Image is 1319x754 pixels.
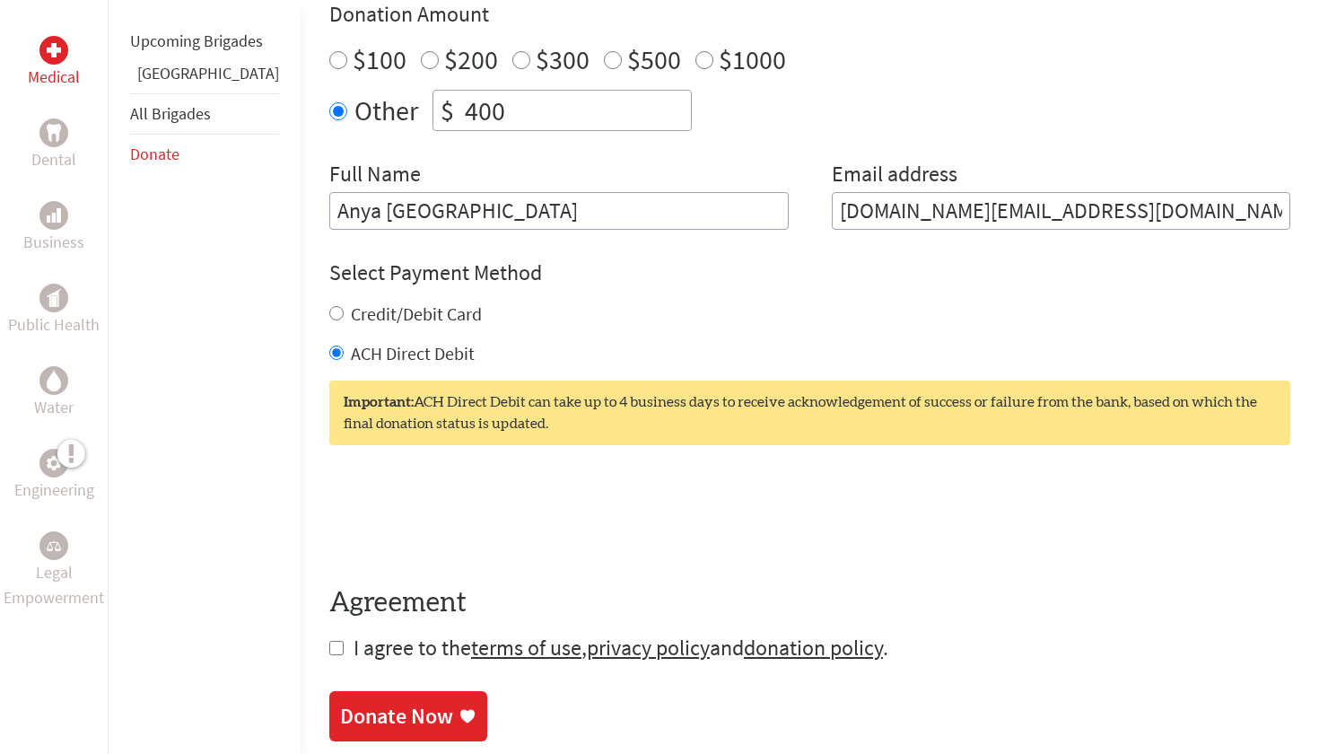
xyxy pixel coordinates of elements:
p: Water [34,395,74,420]
h4: Agreement [329,587,1290,619]
input: Enter Amount [461,91,691,130]
div: Business [39,201,68,230]
label: Email address [832,160,957,192]
div: Donate Now [340,702,453,731]
a: All Brigades [130,103,211,124]
img: Engineering [47,456,61,470]
a: Public HealthPublic Health [8,284,100,338]
p: Engineering [14,478,94,503]
div: Public Health [39,284,68,312]
iframe: reCAPTCHA [329,481,602,551]
li: Donate [130,135,279,174]
p: Medical [28,65,80,90]
label: Full Name [329,160,421,192]
li: Panama [130,61,279,93]
p: Legal Empowerment [4,560,104,610]
a: terms of use [471,634,581,662]
a: MedicalMedical [28,36,80,90]
label: $500 [627,42,681,76]
div: Water [39,366,68,395]
p: Business [23,230,84,255]
a: WaterWater [34,366,74,420]
strong: Important: [344,395,414,409]
img: Water [47,370,61,390]
label: Credit/Debit Card [351,302,482,325]
label: Other [354,90,418,131]
div: Medical [39,36,68,65]
a: BusinessBusiness [23,201,84,255]
li: All Brigades [130,93,279,135]
h4: Select Payment Method [329,259,1290,287]
div: Legal Empowerment [39,531,68,560]
a: privacy policy [587,634,710,662]
div: Engineering [39,449,68,478]
span: I agree to the , and . [354,634,888,662]
a: EngineeringEngineering [14,449,94,503]
a: Legal EmpowermentLegal Empowerment [4,531,104,610]
p: Dental [31,147,76,172]
input: Enter Full Name [329,192,789,230]
img: Public Health [47,289,61,307]
a: Upcoming Brigades [130,31,263,51]
a: donation policy [744,634,883,662]
a: [GEOGRAPHIC_DATA] [137,63,279,83]
img: Legal Empowerment [47,540,61,551]
div: $ [433,91,461,130]
img: Dental [47,124,61,141]
label: $1000 [719,42,786,76]
div: Dental [39,118,68,147]
li: Upcoming Brigades [130,22,279,61]
label: $300 [536,42,590,76]
label: $200 [444,42,498,76]
img: Business [47,208,61,223]
label: ACH Direct Debit [351,342,475,364]
label: $100 [353,42,406,76]
a: DentalDental [31,118,76,172]
img: Medical [47,43,61,57]
a: Donate Now [329,691,487,741]
input: Your Email [832,192,1291,230]
a: Donate [130,144,179,164]
p: Public Health [8,312,100,338]
div: ACH Direct Debit can take up to 4 business days to receive acknowledgement of success or failure ... [329,381,1290,445]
